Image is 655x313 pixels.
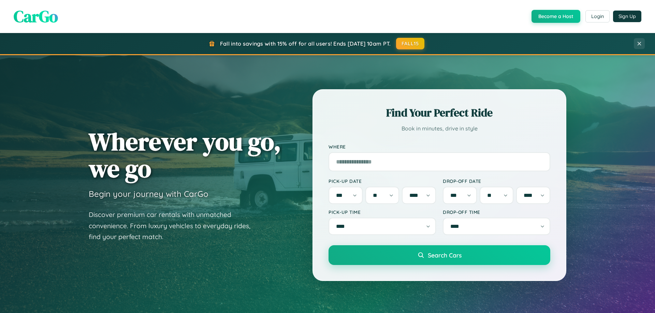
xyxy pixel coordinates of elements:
span: Search Cars [428,251,462,259]
button: Login [585,10,610,22]
label: Drop-off Date [443,178,550,184]
button: Become a Host [532,10,580,23]
button: Search Cars [329,245,550,265]
button: FALL15 [396,38,425,49]
p: Discover premium car rentals with unmatched convenience. From luxury vehicles to everyday rides, ... [89,209,259,242]
button: Sign Up [613,11,641,22]
label: Where [329,144,550,150]
h2: Find Your Perfect Ride [329,105,550,120]
p: Book in minutes, drive in style [329,124,550,134]
label: Pick-up Date [329,178,436,184]
label: Pick-up Time [329,209,436,215]
h3: Begin your journey with CarGo [89,189,208,199]
span: Fall into savings with 15% off for all users! Ends [DATE] 10am PT. [220,40,391,47]
span: CarGo [14,5,58,28]
label: Drop-off Time [443,209,550,215]
h1: Wherever you go, we go [89,128,281,182]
